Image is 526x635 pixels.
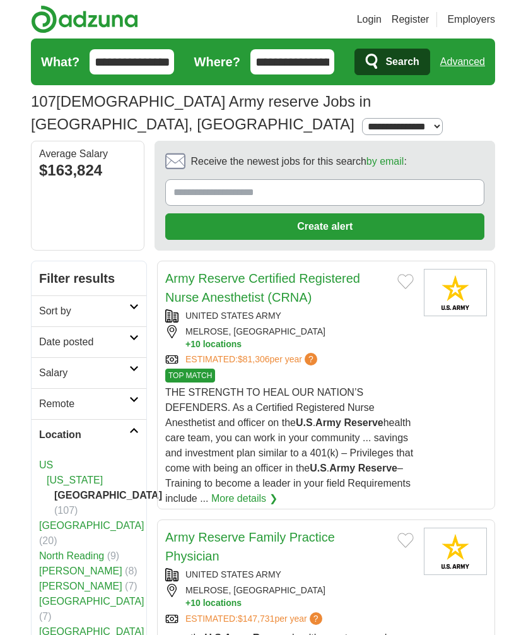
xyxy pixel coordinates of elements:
[424,269,487,316] img: United States Army logo
[39,460,53,470] a: US
[366,156,404,167] a: by email
[31,93,371,133] h1: [DEMOGRAPHIC_DATA] Army reserve Jobs in [GEOGRAPHIC_DATA], [GEOGRAPHIC_DATA]
[165,369,215,383] span: TOP MATCH
[305,353,317,365] span: ?
[211,491,278,506] a: More details ❯
[440,49,485,74] a: Advanced
[385,49,419,74] span: Search
[185,353,320,366] a: ESTIMATED:$81,306per year?
[397,533,414,548] button: Add to favorite jobs
[39,596,144,607] a: [GEOGRAPHIC_DATA]
[39,566,122,576] a: [PERSON_NAME]
[47,475,103,485] a: [US_STATE]
[357,12,382,27] a: Login
[39,520,144,531] a: [GEOGRAPHIC_DATA]
[39,335,129,350] h2: Date posted
[447,12,495,27] a: Employers
[125,566,137,576] span: (8)
[185,597,190,609] span: +
[358,463,397,473] strong: Reserve
[185,569,281,579] a: UNITED STATES ARMY
[32,295,146,326] a: Sort by
[165,530,335,563] a: Army Reserve Family Practice Physician
[310,463,327,473] strong: U.S
[39,304,129,319] h2: Sort by
[39,427,129,442] h2: Location
[310,612,322,625] span: ?
[32,357,146,388] a: Salary
[54,490,162,501] strong: [GEOGRAPHIC_DATA]
[165,584,414,609] div: MELROSE, [GEOGRAPHIC_DATA]
[32,388,146,419] a: Remote
[165,271,360,304] a: Army Reserve Certified Registered Nurse Anesthetist (CRNA)
[31,5,138,33] img: Adzuna logo
[31,90,56,113] span: 107
[165,387,413,504] span: THE STRENGTH TO HEAL OUR NATION’S DEFENDERS. As a Certified Registered Nurse Anesthetist and offi...
[329,463,355,473] strong: Army
[194,52,240,71] label: Where?
[39,550,104,561] a: North Reading
[39,149,136,159] div: Average Salary
[185,612,325,626] a: ESTIMATED:$147,731per year?
[354,49,430,75] button: Search
[424,528,487,575] img: United States Army logo
[185,311,281,321] a: UNITED STATES ARMY
[41,52,79,71] label: What?
[238,354,270,364] span: $81,306
[107,550,120,561] span: (9)
[165,213,484,240] button: Create alert
[39,159,136,182] div: $163,824
[32,261,146,295] h2: Filter results
[165,325,414,350] div: MELROSE, [GEOGRAPHIC_DATA]
[397,274,414,289] button: Add to favorite jobs
[190,154,406,169] span: Receive the newest jobs for this search :
[344,417,383,428] strong: Reserve
[39,365,129,381] h2: Salary
[125,581,137,591] span: (7)
[39,611,52,622] span: (7)
[315,417,341,428] strong: Army
[238,614,274,624] span: $147,731
[185,338,190,350] span: +
[39,581,122,591] a: [PERSON_NAME]
[32,419,146,450] a: Location
[39,396,129,412] h2: Remote
[39,535,57,546] span: (20)
[54,505,78,516] span: (107)
[185,338,414,350] button: +10 locations
[185,597,414,609] button: +10 locations
[32,326,146,357] a: Date posted
[296,417,313,428] strong: U.S
[392,12,430,27] a: Register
